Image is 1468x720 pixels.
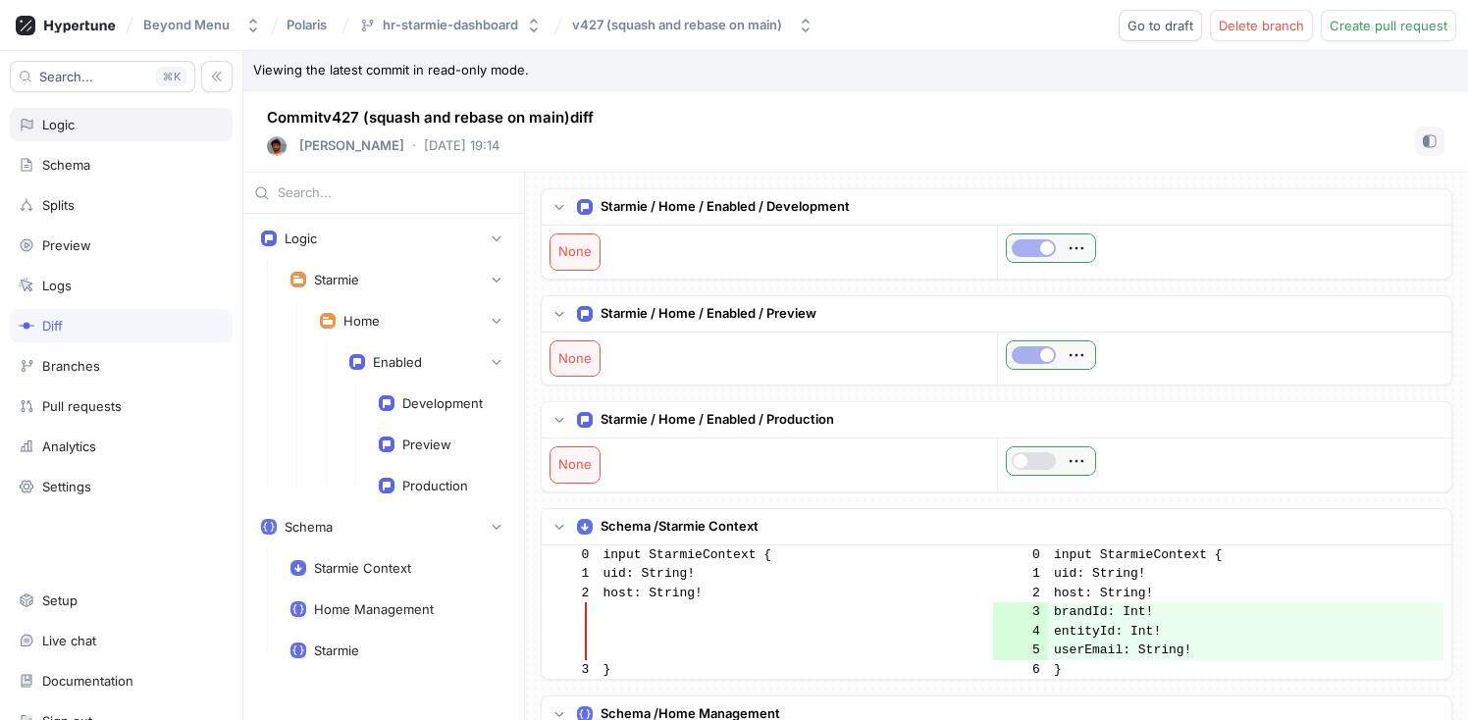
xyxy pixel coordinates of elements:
td: 6 [993,660,1048,680]
td: 1 [542,564,597,584]
p: Starmie / Home / Enabled / Development [601,197,850,217]
div: Logic [285,231,317,246]
a: Documentation [10,664,233,697]
div: Starmie Context [314,560,411,576]
div: Analytics [42,438,96,454]
div: Splits [42,197,75,213]
td: 0 [542,545,597,565]
td: 2 [542,584,597,603]
div: Starmie [314,643,359,658]
div: Branches [42,358,100,374]
td: input StarmieContext { [597,545,993,565]
span: Create pull request [1330,20,1447,31]
div: Logic [42,117,75,132]
div: Production [402,478,468,493]
div: Starmie [314,272,359,287]
button: Beyond Menu [135,9,269,41]
div: None [550,447,600,483]
img: User [267,136,287,156]
p: Viewing the latest commit in read-only mode. [243,51,1468,91]
div: Logs [42,278,72,293]
td: input StarmieContext { [1048,545,1444,565]
p: Commit v427 (squash and rebase on main) diff [267,107,594,129]
span: Polaris [287,18,327,31]
div: Setup [42,592,78,608]
p: Starmie / Home / Enabled / Production [601,410,834,430]
div: Live chat [42,633,96,648]
td: uid: String! [1048,564,1444,584]
input: Search... [278,183,513,203]
button: Delete branch [1210,10,1313,41]
span: Search... [39,71,93,82]
div: v427 (squash and rebase on main) [572,17,782,33]
div: hr-starmie-dashboard [383,17,518,33]
div: K [156,67,186,86]
p: Starmie / Home / Enabled / Preview [601,304,816,324]
div: Pull requests [42,398,122,414]
div: None [550,341,600,377]
div: Schema [42,157,90,173]
p: Schema / Starmie Context [601,517,759,537]
div: Beyond Menu [143,17,230,33]
div: Enabled [373,354,422,370]
td: 1 [993,564,1048,584]
td: } [1048,660,1444,680]
span: Delete branch [1219,20,1304,31]
div: Settings [42,479,91,494]
td: uid: String! [597,564,993,584]
td: 0 [993,545,1048,565]
td: entityId: Int! [1048,622,1444,642]
p: [DATE] 19:14 [424,136,499,156]
td: host: String! [1048,584,1444,603]
td: brandId: Int! [1048,602,1444,622]
button: Go to draft [1119,10,1202,41]
button: hr-starmie-dashboard [351,9,550,41]
button: v427 (squash and rebase on main) [564,9,821,41]
td: 3 [993,602,1048,622]
div: Preview [402,437,451,452]
div: Development [402,395,483,411]
div: None [550,234,600,270]
td: 5 [993,641,1048,660]
td: 3 [542,660,597,680]
button: Create pull request [1321,10,1456,41]
td: host: String! [597,584,993,603]
td: 4 [993,622,1048,642]
div: Documentation [42,673,133,689]
span: Go to draft [1127,20,1193,31]
div: Preview [42,237,91,253]
td: } [597,660,993,680]
div: Home [343,313,380,329]
td: 2 [993,584,1048,603]
p: ‧ [412,136,416,156]
div: Diff [42,318,63,334]
td: userEmail: String! [1048,641,1444,660]
div: Home Management [314,601,434,617]
div: Schema [285,519,333,535]
button: Search...K [10,61,195,92]
p: [PERSON_NAME] [299,136,404,156]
